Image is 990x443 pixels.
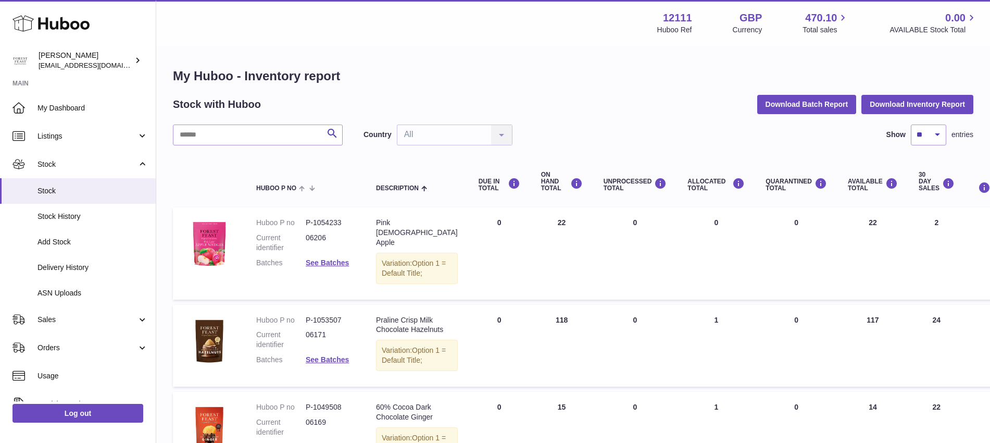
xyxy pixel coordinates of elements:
div: QUARANTINED Total [766,178,827,192]
strong: GBP [740,11,762,25]
div: Variation: [376,253,458,284]
span: Add Stock [37,237,148,247]
div: Currency [733,25,762,35]
span: Stock [37,159,137,169]
strong: 12111 [663,11,692,25]
div: Praline Crisp Milk Chocolate Hazelnuts [376,315,458,335]
span: 470.10 [805,11,837,25]
span: Listings [37,131,137,141]
img: product image [183,218,235,270]
dt: Huboo P no [256,218,306,228]
dd: 06206 [306,233,355,253]
a: Log out [12,404,143,423]
span: Usage [37,371,148,381]
td: 117 [837,305,908,387]
img: bronaghc@forestfeast.com [12,53,28,68]
span: Total sales [803,25,849,35]
dd: P-1053507 [306,315,355,325]
dt: Current identifier [256,417,306,437]
span: Stock History [37,212,148,221]
td: 0 [468,305,531,387]
dt: Huboo P no [256,402,306,412]
span: 0 [794,218,798,227]
span: entries [951,130,973,140]
div: DUE IN TOTAL [479,178,520,192]
div: Variation: [376,340,458,371]
span: Orders [37,343,137,353]
span: AVAILABLE Stock Total [889,25,978,35]
dt: Batches [256,258,306,268]
span: Option 1 = Default Title; [382,259,446,277]
label: Show [886,130,906,140]
td: 0 [677,207,755,299]
td: 22 [531,207,593,299]
span: Invoicing and Payments [37,399,137,409]
span: Delivery History [37,263,148,273]
span: ASN Uploads [37,288,148,298]
label: Country [364,130,392,140]
dd: 06171 [306,330,355,350]
span: 0 [794,403,798,411]
td: 0 [593,305,678,387]
div: 60% Cocoa Dark Chocolate Ginger [376,402,458,422]
span: My Dashboard [37,103,148,113]
dd: P-1049508 [306,402,355,412]
h1: My Huboo - Inventory report [173,68,973,84]
a: See Batches [306,259,349,267]
h2: Stock with Huboo [173,97,261,112]
div: AVAILABLE Total [848,178,898,192]
td: 22 [837,207,908,299]
dd: 06169 [306,417,355,437]
span: 0.00 [945,11,966,25]
td: 118 [531,305,593,387]
div: 30 DAY SALES [919,171,955,192]
dt: Current identifier [256,233,306,253]
div: ON HAND Total [541,171,583,192]
img: product image [183,315,235,367]
span: Description [376,185,419,192]
dt: Huboo P no [256,315,306,325]
span: Sales [37,315,137,325]
a: 470.10 Total sales [803,11,849,35]
div: Huboo Ref [657,25,692,35]
dt: Current identifier [256,330,306,350]
span: 0 [794,316,798,324]
a: 0.00 AVAILABLE Stock Total [889,11,978,35]
div: ALLOCATED Total [687,178,745,192]
span: [EMAIL_ADDRESS][DOMAIN_NAME] [39,61,153,69]
div: Pink [DEMOGRAPHIC_DATA] Apple [376,218,458,248]
td: 1 [677,305,755,387]
span: Stock [37,186,148,196]
a: See Batches [306,355,349,364]
td: 0 [468,207,531,299]
td: 24 [908,305,965,387]
td: 2 [908,207,965,299]
button: Download Inventory Report [861,95,973,114]
button: Download Batch Report [757,95,857,114]
div: [PERSON_NAME] [39,51,132,70]
dd: P-1054233 [306,218,355,228]
td: 0 [593,207,678,299]
span: Option 1 = Default Title; [382,346,446,364]
span: Huboo P no [256,185,296,192]
div: UNPROCESSED Total [604,178,667,192]
dt: Batches [256,355,306,365]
